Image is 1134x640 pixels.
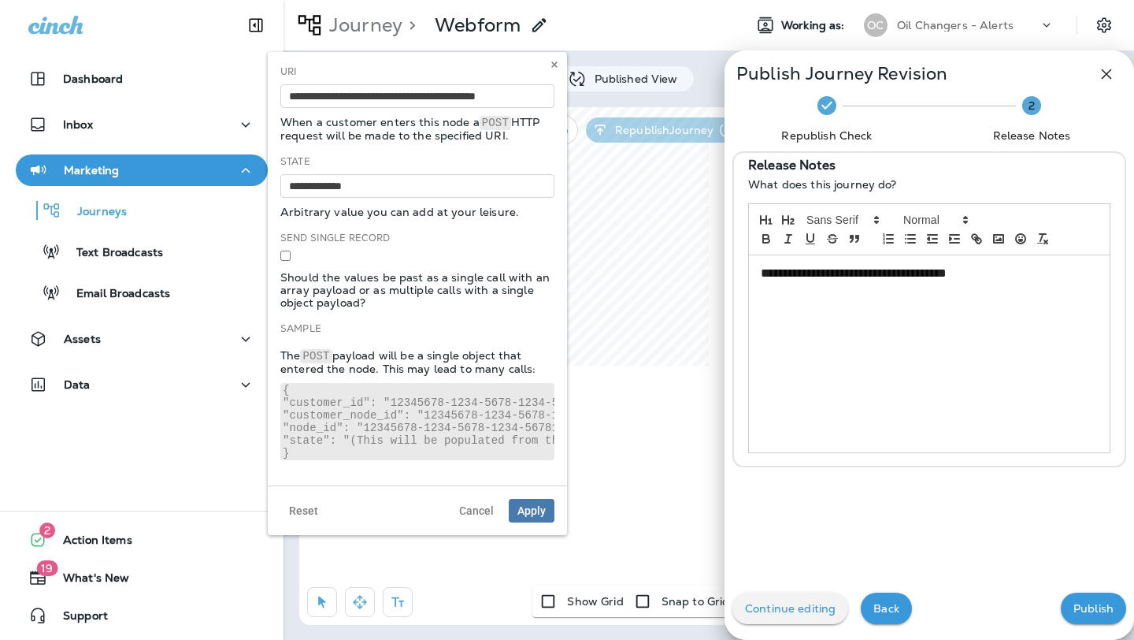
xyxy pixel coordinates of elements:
button: Publish [1061,593,1126,624]
p: Continue editing [745,602,836,615]
p: What does this journey do? [748,178,1110,191]
p: Release Notes [748,159,836,172]
button: Continue editing [732,593,848,624]
button: Back [861,593,912,624]
p: Publish [1073,602,1114,615]
p: Publish Journey Revision [736,68,947,80]
span: Release Notes [936,128,1128,143]
span: Republish Check [731,128,923,143]
p: Back [873,602,899,615]
text: 2 [1028,99,1035,113]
